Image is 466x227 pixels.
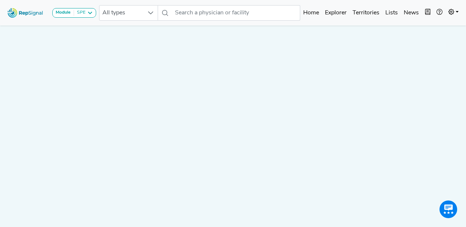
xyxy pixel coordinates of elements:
[74,10,85,16] div: SPE
[300,6,322,20] a: Home
[172,5,300,21] input: Search a physician or facility
[52,8,96,18] button: ModuleSPE
[99,6,144,20] span: All types
[401,6,422,20] a: News
[56,10,71,15] strong: Module
[382,6,401,20] a: Lists
[322,6,350,20] a: Explorer
[422,6,434,20] button: Intel Book
[350,6,382,20] a: Territories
